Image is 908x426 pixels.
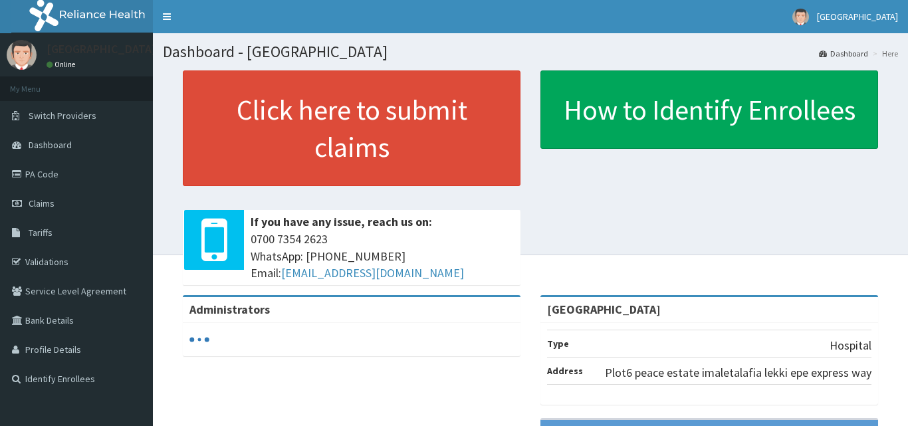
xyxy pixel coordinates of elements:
a: Click here to submit claims [183,70,520,186]
h1: Dashboard - [GEOGRAPHIC_DATA] [163,43,898,60]
span: Tariffs [29,227,53,239]
p: [GEOGRAPHIC_DATA] [47,43,156,55]
strong: [GEOGRAPHIC_DATA] [547,302,661,317]
p: Plot6 peace estate imaletalafia lekki epe express way [605,364,871,381]
li: Here [869,48,898,59]
img: User Image [7,40,37,70]
span: Dashboard [29,139,72,151]
b: Address [547,365,583,377]
span: Switch Providers [29,110,96,122]
a: Dashboard [819,48,868,59]
b: Administrators [189,302,270,317]
a: [EMAIL_ADDRESS][DOMAIN_NAME] [281,265,464,280]
span: [GEOGRAPHIC_DATA] [817,11,898,23]
span: 0700 7354 2623 WhatsApp: [PHONE_NUMBER] Email: [251,231,514,282]
img: User Image [792,9,809,25]
p: Hospital [830,337,871,354]
b: Type [547,338,569,350]
svg: audio-loading [189,330,209,350]
a: Online [47,60,78,69]
span: Claims [29,197,55,209]
b: If you have any issue, reach us on: [251,214,432,229]
a: How to Identify Enrollees [540,70,878,149]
